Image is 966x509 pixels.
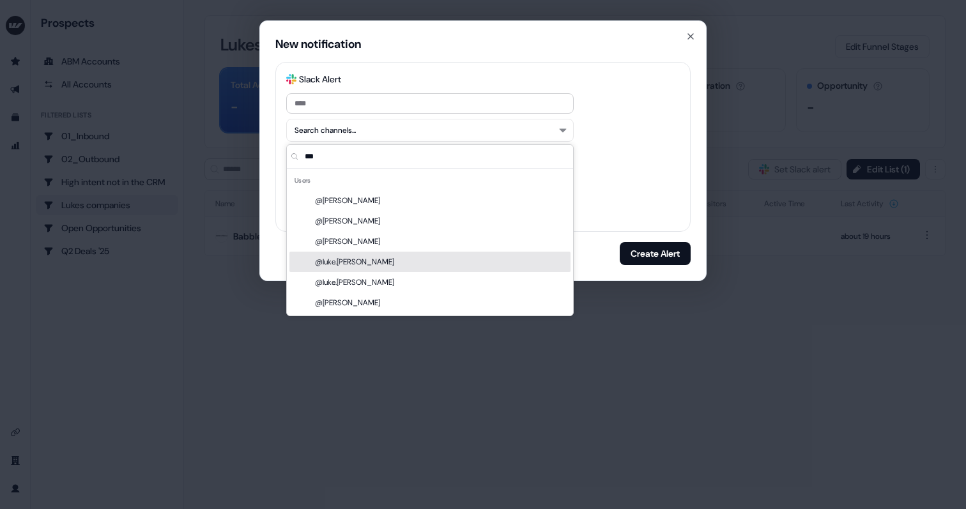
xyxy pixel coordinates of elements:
[299,73,341,86] div: Slack Alert
[275,36,361,52] div: New notification
[289,252,571,272] div: @luke.[PERSON_NAME]
[286,119,574,142] button: Search channels...
[289,292,571,313] div: @[PERSON_NAME]
[289,231,571,252] div: @[PERSON_NAME]
[289,190,571,211] div: @[PERSON_NAME]
[289,272,571,292] div: @luke.[PERSON_NAME]
[620,242,691,265] button: Create Alert
[289,211,571,231] div: @[PERSON_NAME]
[289,171,571,190] div: Users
